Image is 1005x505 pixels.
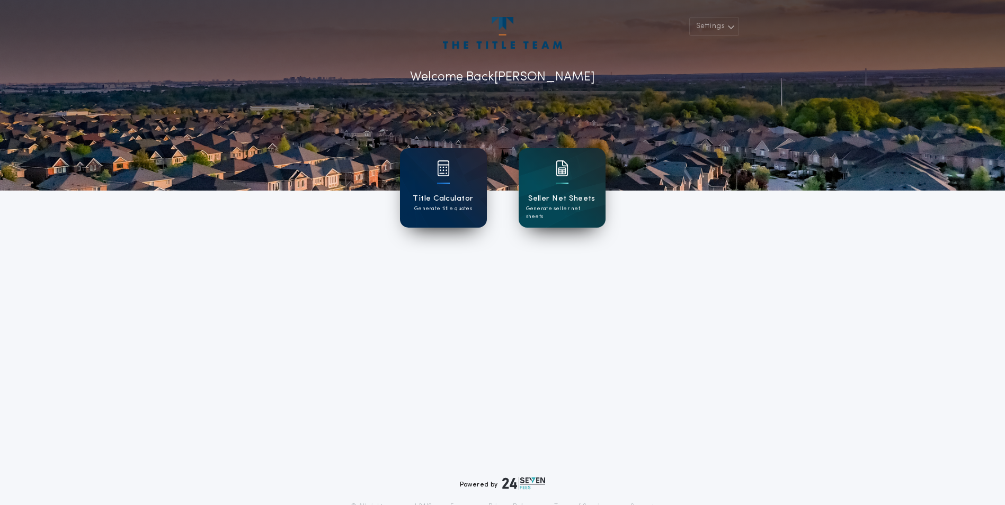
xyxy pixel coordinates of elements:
[443,17,562,49] img: account-logo
[437,160,450,176] img: card icon
[410,68,595,87] p: Welcome Back [PERSON_NAME]
[413,193,473,205] h1: Title Calculator
[502,477,546,490] img: logo
[528,193,595,205] h1: Seller Net Sheets
[526,205,598,221] p: Generate seller net sheets
[519,148,606,228] a: card iconSeller Net SheetsGenerate seller net sheets
[414,205,472,213] p: Generate title quotes
[689,17,739,36] button: Settings
[400,148,487,228] a: card iconTitle CalculatorGenerate title quotes
[556,160,568,176] img: card icon
[460,477,546,490] div: Powered by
